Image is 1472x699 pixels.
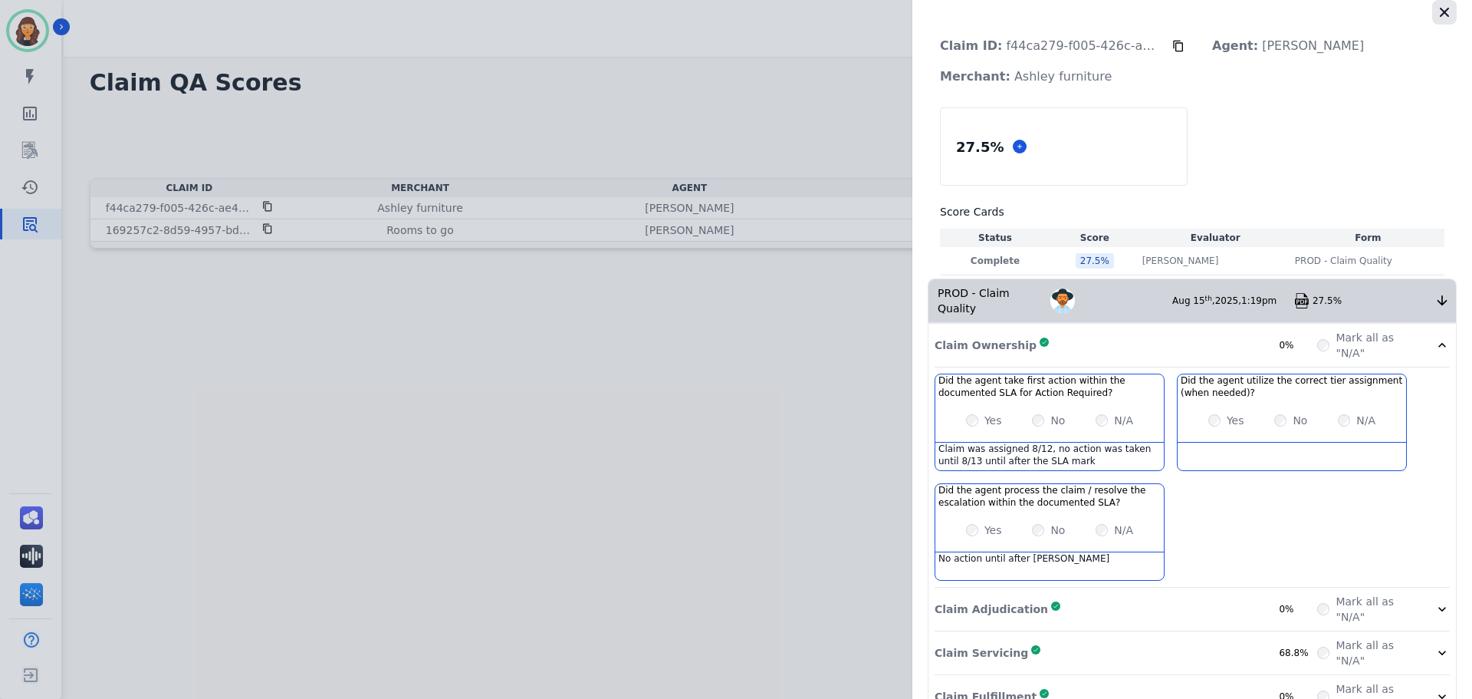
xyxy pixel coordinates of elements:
[984,413,1002,428] label: Yes
[1181,374,1403,399] h3: Did the agent utilize the correct tier assignment (when needed)?
[940,229,1050,247] th: Status
[935,443,1164,470] div: Claim was assigned 8/12, no action was taken until 8/13 until after the SLA mark
[1142,255,1219,267] p: [PERSON_NAME]
[1292,229,1444,247] th: Form
[1295,255,1392,267] span: PROD - Claim Quality
[1050,229,1139,247] th: Score
[935,552,1164,580] div: No action until after [PERSON_NAME]
[928,279,1050,322] div: PROD - Claim Quality
[1050,289,1075,313] img: Avatar
[1279,603,1317,615] div: 0%
[928,31,1172,61] p: f44ca279-f005-426c-ae43-5c32e9f30074
[1336,638,1416,668] label: Mark all as "N/A"
[1336,594,1416,625] label: Mark all as "N/A"
[1172,295,1294,307] div: Aug 15 , 2025 ,
[1212,38,1258,53] strong: Agent:
[940,69,1010,84] strong: Merchant:
[1114,413,1133,428] label: N/A
[1356,413,1375,428] label: N/A
[1114,523,1133,538] label: N/A
[1227,413,1244,428] label: Yes
[1313,295,1434,307] div: 27.5%
[1294,293,1309,308] img: qa-pdf.svg
[940,38,1002,53] strong: Claim ID:
[928,61,1124,92] p: Ashley furniture
[1279,339,1317,351] div: 0%
[1241,295,1276,306] span: 1:19pm
[984,523,1002,538] label: Yes
[1050,523,1065,538] label: No
[938,484,1161,509] h3: Did the agent process the claim / resolve the escalation within the documented SLA?
[953,134,1007,160] div: 27.5 %
[1200,31,1376,61] p: [PERSON_NAME]
[1050,413,1065,428] label: No
[935,338,1037,353] p: Claim Ownership
[940,204,1444,219] h3: Score Cards
[935,645,1028,661] p: Claim Servicing
[1279,647,1317,659] div: 68.8%
[943,255,1047,267] p: Complete
[1205,295,1212,302] sup: th
[938,374,1161,399] h3: Did the agent take first action within the documented SLA for Action Required?
[1293,413,1307,428] label: No
[935,602,1048,617] p: Claim Adjudication
[1139,229,1292,247] th: Evaluator
[1336,330,1416,361] label: Mark all as "N/A"
[1076,253,1114,269] div: 27.5 %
